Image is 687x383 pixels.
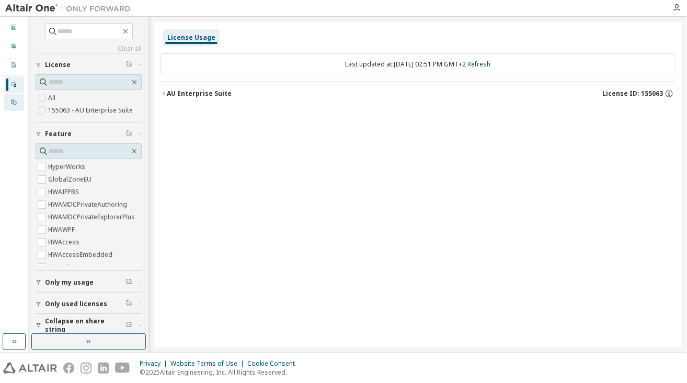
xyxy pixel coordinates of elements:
div: On Prem [4,94,24,111]
img: facebook.svg [63,363,74,374]
a: Refresh [468,60,491,69]
div: Last updated at: [DATE] 02:51 PM GMT+2 [161,53,675,75]
button: Feature [36,122,142,145]
img: linkedin.svg [98,363,109,374]
p: © 2025 Altair Engineering, Inc. All Rights Reserved. [140,368,301,377]
img: youtube.svg [115,363,130,374]
button: Only my usage [36,271,142,294]
div: License Usage [167,33,215,42]
span: License ID: 155063 [602,89,663,98]
div: Cookie Consent [247,359,301,368]
span: Clear filter [126,300,132,308]
label: HWAWPF [48,223,77,236]
div: Managed [4,76,24,93]
button: Only used licenses [36,292,142,316]
span: Clear filter [126,321,132,330]
label: HWActivate [48,261,84,274]
div: AU Enterprise Suite [167,89,232,98]
a: Clear all [36,44,142,53]
button: License [36,53,142,76]
div: User Profile [4,38,24,55]
span: Clear filter [126,130,132,138]
span: Clear filter [126,61,132,69]
label: HWAccessEmbedded [48,249,115,261]
div: Privacy [140,359,170,368]
label: 155063 - AU Enterprise Suite [48,104,135,117]
label: HWAIFPBS [48,186,81,198]
span: License [45,61,71,69]
button: AU Enterprise SuiteLicense ID: 155063 [161,82,675,105]
span: Collapse on share string [45,317,126,334]
button: Collapse on share string [36,314,142,337]
img: altair_logo.svg [3,363,57,374]
label: All [48,92,58,104]
label: GlobalZoneEU [48,173,94,186]
div: Company Profile [4,57,24,74]
img: Altair One [5,3,136,14]
label: HWAMDCPrivateAuthoring [48,198,129,211]
span: Only my usage [45,278,94,287]
div: Website Terms of Use [170,359,247,368]
label: HyperWorks [48,161,87,173]
img: instagram.svg [81,363,91,374]
label: HWAMDCPrivateExplorerPlus [48,211,137,223]
span: Clear filter [126,278,132,287]
span: Feature [45,130,72,138]
label: HWAccess [48,236,82,249]
div: Dashboard [4,19,24,36]
span: Only used licenses [45,300,107,308]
